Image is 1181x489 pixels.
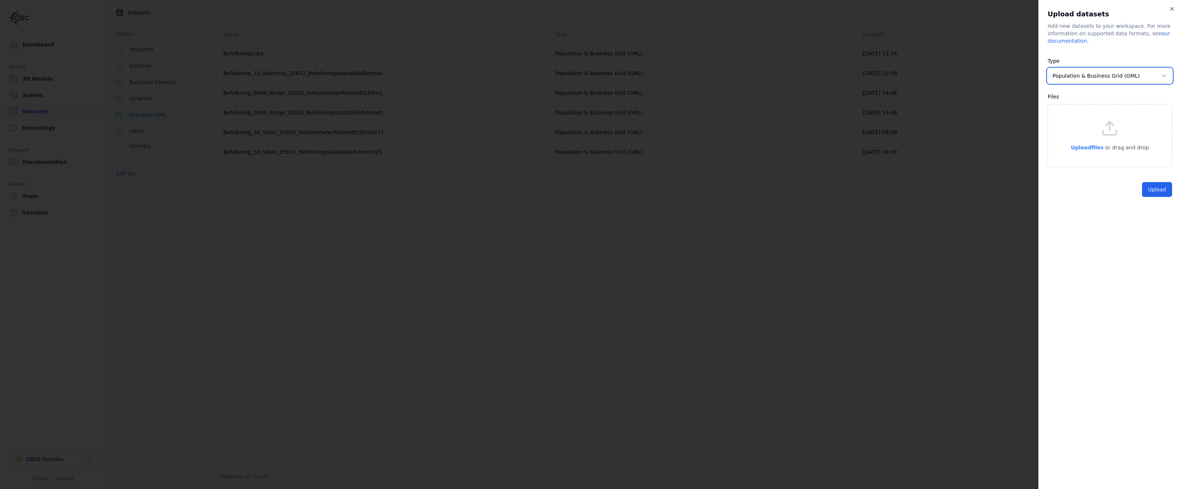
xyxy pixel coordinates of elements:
[1071,145,1103,150] span: Upload files
[1104,143,1149,152] p: or drag and drop
[1048,9,1172,19] h2: Upload datasets
[1048,94,1059,100] label: Files
[1048,22,1172,45] div: Add new datasets to your workspace. For more information on supported data formats, see .
[1048,58,1060,64] label: Type
[1142,182,1172,197] button: Upload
